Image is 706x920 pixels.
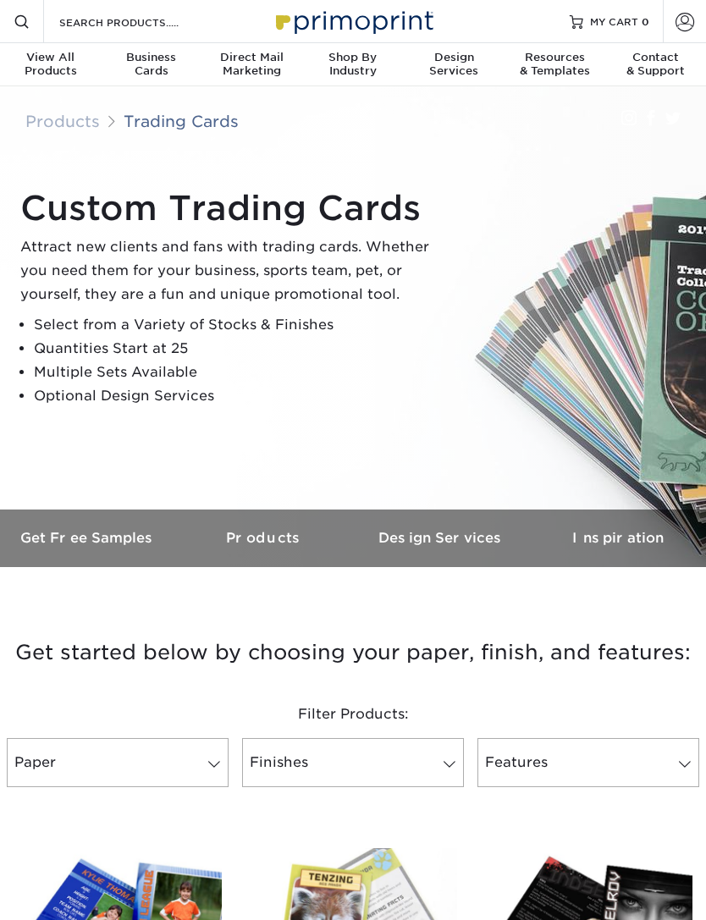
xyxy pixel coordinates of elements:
[177,530,354,546] h3: Products
[34,337,444,361] li: Quantities Start at 25
[404,51,505,64] span: Design
[34,313,444,337] li: Select from a Variety of Stocks & Finishes
[302,51,403,64] span: Shop By
[505,43,605,88] a: Resources& Templates
[302,43,403,88] a: Shop ByIndustry
[101,51,201,78] div: Cards
[268,3,438,39] img: Primoprint
[177,510,354,566] a: Products
[201,51,302,64] span: Direct Mail
[505,51,605,64] span: Resources
[242,738,464,787] a: Finishes
[404,51,505,78] div: Services
[34,361,444,384] li: Multiple Sets Available
[605,51,706,78] div: & Support
[101,51,201,64] span: Business
[302,51,403,78] div: Industry
[25,112,100,130] a: Products
[201,51,302,78] div: Marketing
[642,15,649,27] span: 0
[404,43,505,88] a: DesignServices
[590,14,638,29] span: MY CART
[101,43,201,88] a: BusinessCards
[20,235,444,306] p: Attract new clients and fans with trading cards. Whether you need them for your business, sports ...
[34,384,444,408] li: Optional Design Services
[353,510,530,566] a: Design Services
[505,51,605,78] div: & Templates
[201,43,302,88] a: Direct MailMarketing
[7,738,229,787] a: Paper
[20,188,444,229] h1: Custom Trading Cards
[13,628,693,670] h3: Get started below by choosing your paper, finish, and features:
[353,530,530,546] h3: Design Services
[477,738,699,787] a: Features
[605,43,706,88] a: Contact& Support
[605,51,706,64] span: Contact
[58,12,223,32] input: SEARCH PRODUCTS.....
[124,112,239,130] a: Trading Cards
